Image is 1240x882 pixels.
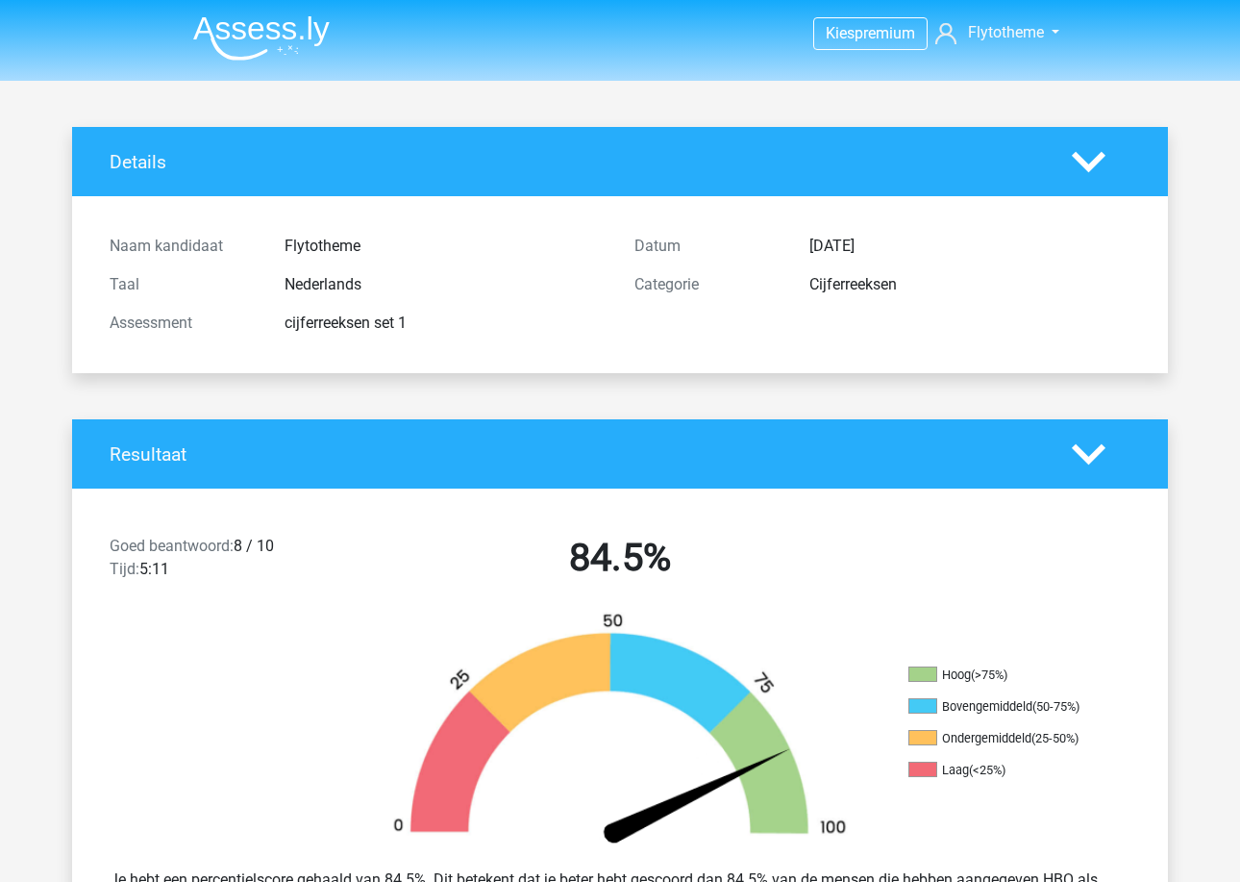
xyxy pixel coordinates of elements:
[110,443,1043,466] h4: Resultaat
[1031,731,1079,745] div: (25-50%)
[908,667,1101,684] li: Hoog
[928,21,1062,44] a: Flytotheme
[620,235,795,258] div: Datum
[826,24,855,42] span: Kies
[110,560,139,578] span: Tijd:
[95,273,270,296] div: Taal
[908,698,1101,716] li: Bovengemiddeld
[95,235,270,258] div: Naam kandidaat
[270,235,620,258] div: Flytotheme
[969,763,1005,777] div: (<25%)
[795,235,1145,258] div: [DATE]
[971,668,1007,682] div: (>75%)
[95,535,358,589] div: 8 / 10 5:11
[968,23,1044,41] span: Flytotheme
[855,24,915,42] span: premium
[193,15,330,61] img: Assessly
[110,537,234,555] span: Goed beantwoord:
[110,151,1043,173] h4: Details
[814,20,927,46] a: Kiespremium
[620,273,795,296] div: Categorie
[270,312,620,335] div: cijferreeksen set 1
[1032,699,1079,714] div: (50-75%)
[908,762,1101,779] li: Laag
[372,535,868,581] h2: 84.5%
[95,312,270,335] div: Assessment
[795,273,1145,296] div: Cijferreeksen
[270,273,620,296] div: Nederlands
[908,730,1101,747] li: Ondergemiddeld
[360,612,880,853] img: 85.c8310d078360.png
